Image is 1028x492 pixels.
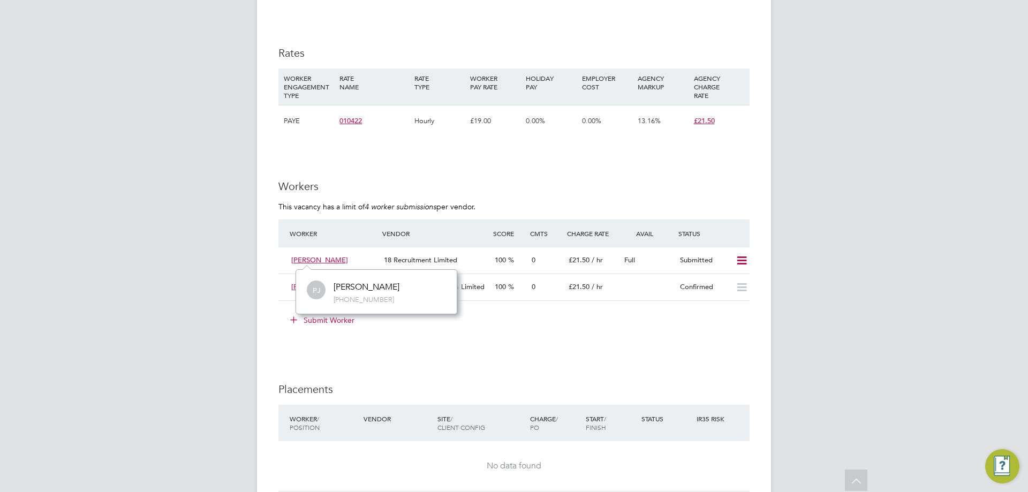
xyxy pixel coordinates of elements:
div: Worker [287,224,380,243]
span: / Finish [586,414,606,432]
div: No data found [289,460,739,472]
span: 100 [495,255,506,264]
div: Charge Rate [564,224,620,243]
span: 0 [532,255,535,264]
span: 13.16% [638,116,661,125]
span: / hr [592,255,603,264]
span: 0.00% [526,116,545,125]
div: RATE NAME [337,69,411,96]
span: 010422 [339,116,362,125]
div: PAYE [281,105,337,137]
div: [PERSON_NAME] [334,282,399,293]
p: This vacancy has a limit of per vendor. [278,202,750,211]
span: [PERSON_NAME] [291,282,348,291]
div: Hourly [412,105,467,137]
span: / hr [592,282,603,291]
div: AGENCY CHARGE RATE [691,69,747,105]
div: Vendor [361,409,435,428]
em: 4 worker submissions [365,202,436,211]
span: [PERSON_NAME] [291,255,348,264]
div: £19.00 [467,105,523,137]
div: Avail [620,224,676,243]
div: Cmts [527,224,564,243]
div: Site [435,409,527,437]
div: Vendor [380,224,490,243]
div: HOLIDAY PAY [523,69,579,96]
span: 0 [532,282,535,291]
button: Submit Worker [283,312,363,329]
div: AGENCY MARKUP [635,69,691,96]
h3: Rates [278,46,750,60]
div: Status [639,409,694,428]
div: WORKER PAY RATE [467,69,523,96]
div: IR35 Risk [694,409,731,428]
span: 18 Recruitment Limited [384,255,457,264]
span: £21.50 [569,255,589,264]
div: RATE TYPE [412,69,467,96]
div: Status [676,224,750,243]
h3: Placements [278,382,750,396]
span: / Client Config [437,414,485,432]
div: Charge [527,409,583,437]
h3: Workers [278,179,750,193]
div: Confirmed [676,278,731,296]
div: Worker [287,409,361,437]
span: 100 [495,282,506,291]
span: £21.50 [569,282,589,291]
button: Engage Resource Center [985,449,1019,483]
span: [PHONE_NUMBER] [334,296,446,305]
span: PJ [307,281,326,300]
span: / Position [290,414,320,432]
span: 0.00% [582,116,601,125]
span: £21.50 [694,116,715,125]
div: WORKER ENGAGEMENT TYPE [281,69,337,105]
span: Full [624,255,635,264]
div: Start [583,409,639,437]
div: EMPLOYER COST [579,69,635,96]
span: / PO [530,414,558,432]
div: Score [490,224,527,243]
div: Submitted [676,252,731,269]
